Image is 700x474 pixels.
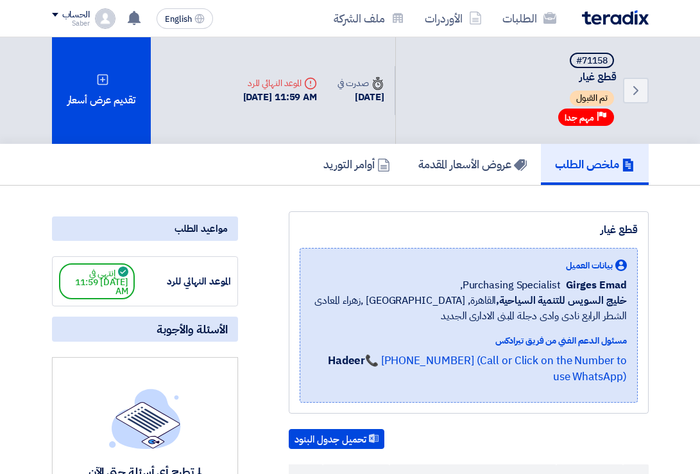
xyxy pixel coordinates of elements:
[411,53,617,84] h5: قطع غيار
[62,10,90,21] div: الحساب
[311,293,627,324] span: القاهرة, [GEOGRAPHIC_DATA] ,زهراء المعادى الشطر الرابع نادى وادى دجلة المبنى الادارى الجديد
[309,144,404,185] a: أوامر التوريد
[52,216,238,241] div: مواعيد الطلب
[555,157,635,171] h5: ملخص الطلب
[52,37,151,144] div: تقديم عرض أسعار
[289,429,384,450] button: تحميل جدول البنود
[492,3,567,33] a: الطلبات
[365,353,626,385] a: 📞 [PHONE_NUMBER] (Call or Click on the Number to use WhatsApp)
[243,76,318,90] div: الموعد النهائي للرد
[496,293,626,308] b: خليج السويس للتنمية السياحية,
[52,20,90,27] div: Saber
[311,334,627,347] div: مسئول الدعم الفني من فريق تيرادكس
[541,144,649,185] a: ملخص الطلب
[165,15,192,24] span: English
[582,10,649,25] img: Teradix logo
[566,259,613,272] span: بيانات العميل
[411,71,617,84] span: قطع غيار
[566,277,627,293] span: Girges Emad
[460,277,561,293] span: Purchasing Specialist,
[95,8,115,29] img: profile_test.png
[323,3,414,33] a: ملف الشركة
[109,389,181,449] img: empty_state_list.svg
[565,112,594,124] span: مهم جدا
[576,57,608,66] div: #71158
[337,76,384,90] div: صدرت في
[59,263,135,299] span: إنتهي في [DATE] 11:59 AM
[323,157,390,171] h5: أوامر التوريد
[300,222,638,238] div: قطع غيار
[328,353,365,369] strong: Hadeer
[414,3,492,33] a: الأوردرات
[135,274,231,289] div: الموعد النهائي للرد
[404,144,541,185] a: عروض الأسعار المقدمة
[243,90,318,105] div: [DATE] 11:59 AM
[337,90,384,105] div: [DATE]
[157,322,228,337] span: الأسئلة والأجوبة
[418,157,527,171] h5: عروض الأسعار المقدمة
[157,8,213,29] button: English
[570,91,614,106] span: تم القبول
